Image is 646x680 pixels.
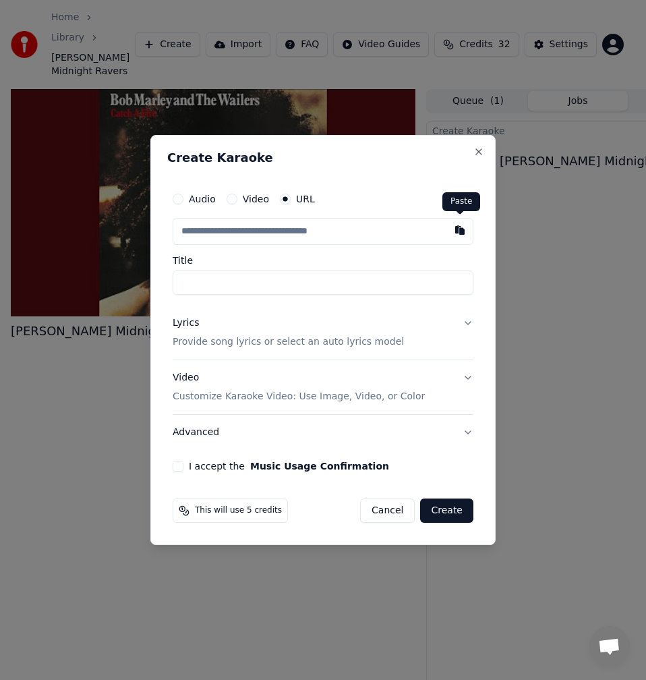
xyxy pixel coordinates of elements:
p: Customize Karaoke Video: Use Image, Video, or Color [173,390,425,403]
label: I accept the [189,461,389,471]
label: Audio [189,194,216,204]
button: Cancel [360,499,415,523]
button: Create [420,499,473,523]
span: This will use 5 credits [195,505,282,516]
button: LyricsProvide song lyrics or select an auto lyrics model [173,306,473,360]
div: Lyrics [173,316,199,330]
div: Video [173,371,425,403]
label: Title [173,256,473,265]
button: I accept the [250,461,389,471]
label: URL [296,194,315,204]
button: Advanced [173,415,473,450]
label: Video [243,194,269,204]
p: Provide song lyrics or select an auto lyrics model [173,335,404,349]
button: VideoCustomize Karaoke Video: Use Image, Video, or Color [173,360,473,414]
h2: Create Karaoke [167,152,479,164]
div: Paste [442,192,480,211]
